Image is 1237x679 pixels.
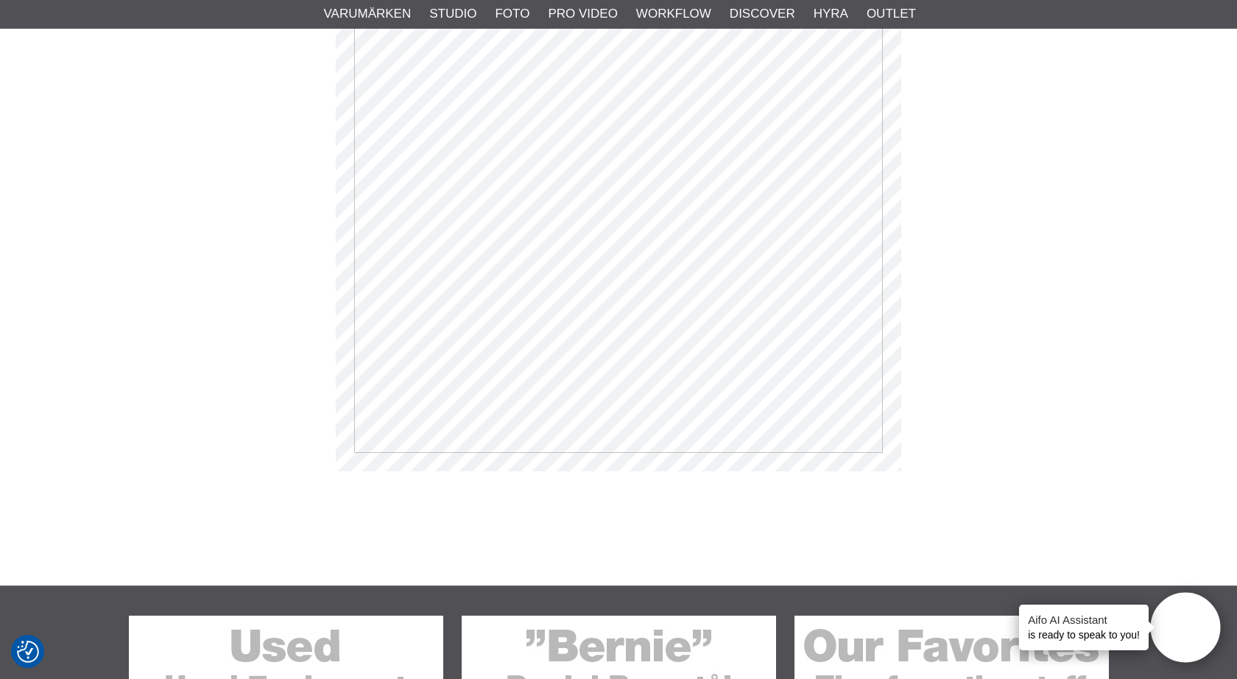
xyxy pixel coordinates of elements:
[1028,612,1140,627] h4: Aifo AI Assistant
[730,4,795,24] a: Discover
[17,641,39,663] img: Revisit consent button
[429,4,476,24] a: Studio
[636,4,711,24] a: Workflow
[1019,605,1149,650] div: is ready to speak to you!
[548,4,617,24] a: Pro Video
[17,638,39,665] button: Samtyckesinställningar
[324,4,412,24] a: Varumärken
[495,4,529,24] a: Foto
[867,4,916,24] a: Outlet
[814,4,848,24] a: Hyra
